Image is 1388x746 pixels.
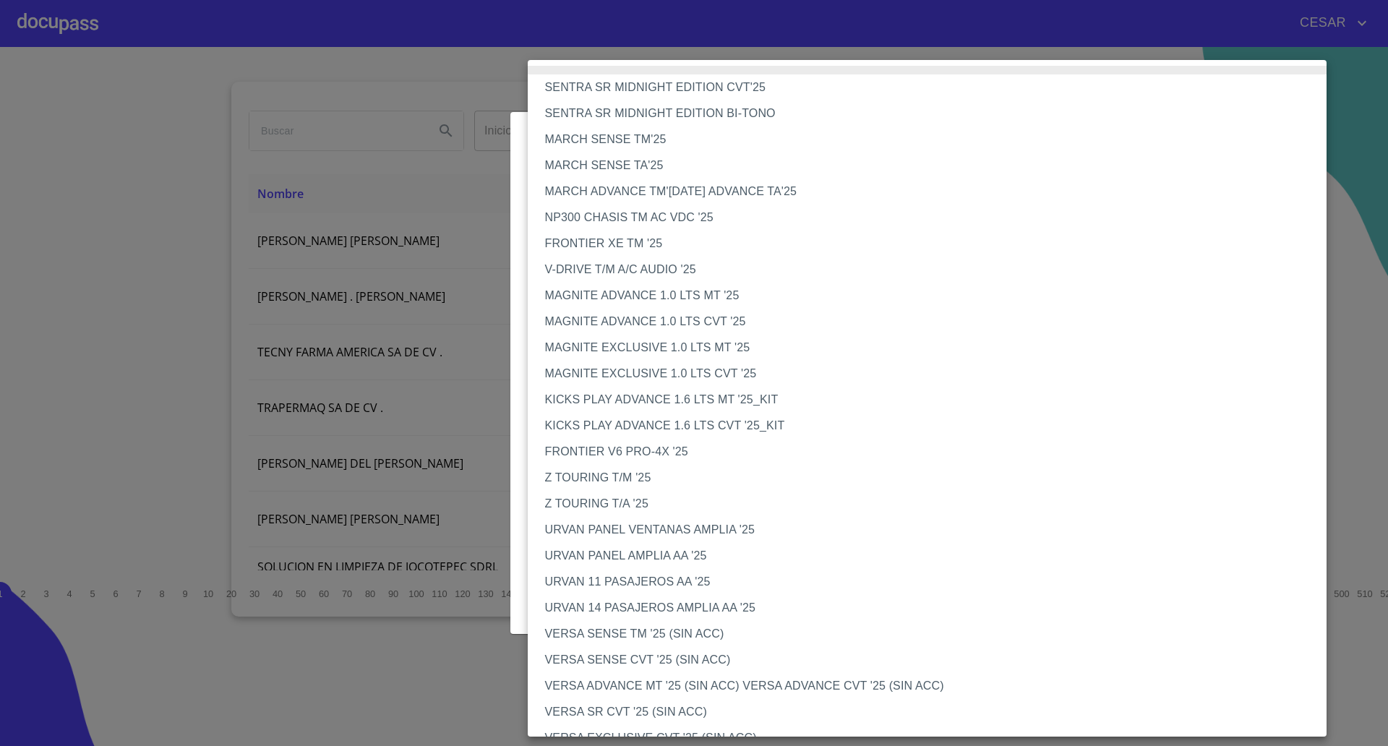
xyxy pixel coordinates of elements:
li: NP300 CHASIS TM AC VDC '25 [528,205,1341,231]
li: SENTRA SR MIDNIGHT EDITION BI-TONO [528,100,1341,127]
li: VERSA SENSE CVT '25 (SIN ACC) [528,647,1341,673]
li: MAGNITE EXCLUSIVE 1.0 LTS CVT '25 [528,361,1341,387]
li: VERSA SENSE TM '25 (SIN ACC) [528,621,1341,647]
li: Z TOURING T/A '25 [528,491,1341,517]
li: KICKS PLAY ADVANCE 1.6 LTS MT '25_KIT [528,387,1341,413]
li: URVAN 11 PASAJEROS AA '25 [528,569,1341,595]
li: VERSA SR CVT '25 (SIN ACC) [528,699,1341,725]
li: URVAN 14 PASAJEROS AMPLIA AA '25 [528,595,1341,621]
li: URVAN PANEL VENTANAS AMPLIA '25 [528,517,1341,543]
li: URVAN PANEL AMPLIA AA '25 [528,543,1341,569]
li: VERSA ADVANCE MT '25 (SIN ACC) VERSA ADVANCE CVT '25 (SIN ACC) [528,673,1341,699]
li: MAGNITE ADVANCE 1.0 LTS CVT '25 [528,309,1341,335]
li: MARCH ADVANCE TM'[DATE] ADVANCE TA'25 [528,179,1341,205]
li: MAGNITE EXCLUSIVE 1.0 LTS MT '25 [528,335,1341,361]
li: KICKS PLAY ADVANCE 1.6 LTS CVT '25_KIT [528,413,1341,439]
li: Z TOURING T/M '25 [528,465,1341,491]
li: MARCH SENSE TA'25 [528,153,1341,179]
li: FRONTIER XE TM '25 [528,231,1341,257]
li: V-DRIVE T/M A/C AUDIO '25 [528,257,1341,283]
li: FRONTIER V6 PRO-4X '25 [528,439,1341,465]
li: MARCH SENSE TM'25 [528,127,1341,153]
li: MAGNITE ADVANCE 1.0 LTS MT '25 [528,283,1341,309]
li: SENTRA SR MIDNIGHT EDITION CVT'25 [528,74,1341,100]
